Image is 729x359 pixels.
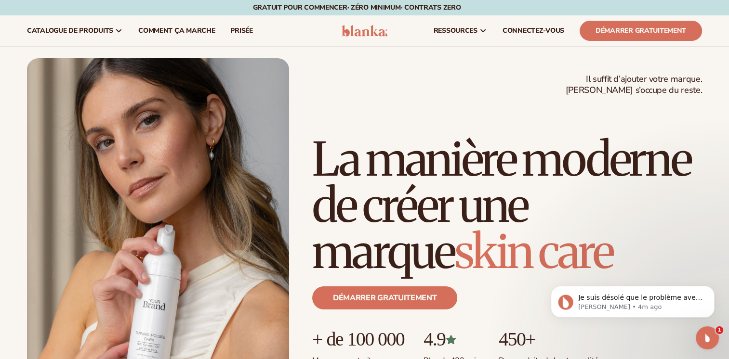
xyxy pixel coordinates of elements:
a: Démarrer gratuitement [580,21,702,41]
span: Catalogue de produits [27,27,113,35]
p: + de 100 000 [312,329,404,350]
span: Comment ça marche [138,27,215,35]
span: prisée [230,27,252,35]
a: prisée [223,15,260,46]
font: Gratuit pour commencer· ZÉRO minimum· Contrats ZERO [253,3,461,12]
font: 4.9 [424,328,445,350]
a: CONNECTEZ-VOUS [495,15,572,46]
a: Démarrer gratuitement [312,286,457,309]
span: Je suis désolé que le problème avec la soumission de votre logo cause toujours de la frustration,... [42,28,166,122]
p: 450+ [499,329,598,350]
span: skin care [454,223,612,281]
iframe: Intercom notifications message [536,266,729,333]
a: ressources [426,15,495,46]
span: ressources [434,27,477,35]
a: Comment ça marche [131,15,223,46]
iframe: Intercom live chat [696,326,719,349]
p: Message from Lee, sent 4m ago [42,37,166,46]
span: CONNECTEZ-VOUS [503,27,564,35]
h1: La manière moderne de créer une marque [312,136,702,275]
span: Il suffit d’ajouter votre marque. [PERSON_NAME] s’occupe du reste. [566,74,702,96]
a: Catalogue de produits [19,15,131,46]
img: logo [342,25,387,37]
span: 1 [716,326,723,334]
